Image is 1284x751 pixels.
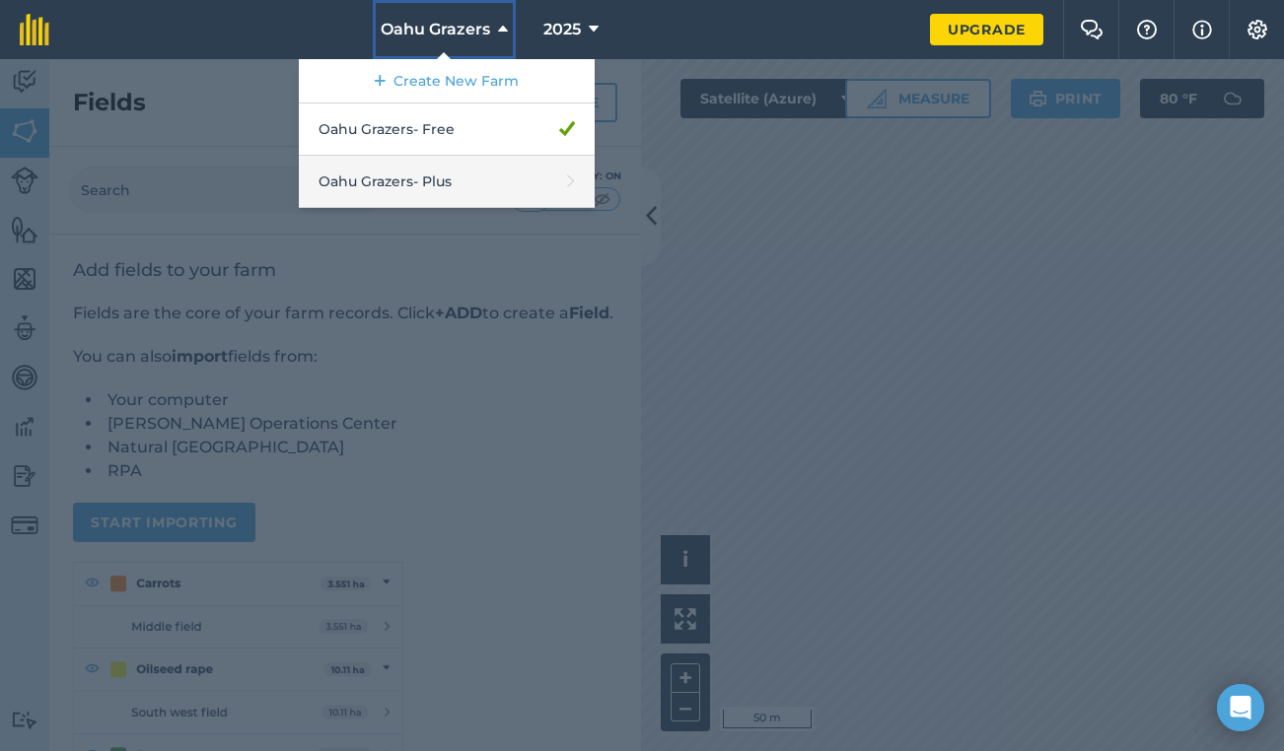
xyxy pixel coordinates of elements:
[381,18,490,41] span: Oahu Grazers
[20,14,49,45] img: fieldmargin Logo
[1192,18,1212,41] img: svg+xml;base64,PHN2ZyB4bWxucz0iaHR0cDovL3d3dy53My5vcmcvMjAwMC9zdmciIHdpZHRoPSIxNyIgaGVpZ2h0PSIxNy...
[930,14,1043,45] a: Upgrade
[1135,20,1159,39] img: A question mark icon
[1080,20,1104,39] img: Two speech bubbles overlapping with the left bubble in the forefront
[299,59,595,103] a: Create New Farm
[1246,20,1269,39] img: A cog icon
[543,18,581,41] span: 2025
[299,103,595,156] a: Oahu Grazers- Free
[299,156,595,208] a: Oahu Grazers- Plus
[1217,684,1264,731] div: Open Intercom Messenger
